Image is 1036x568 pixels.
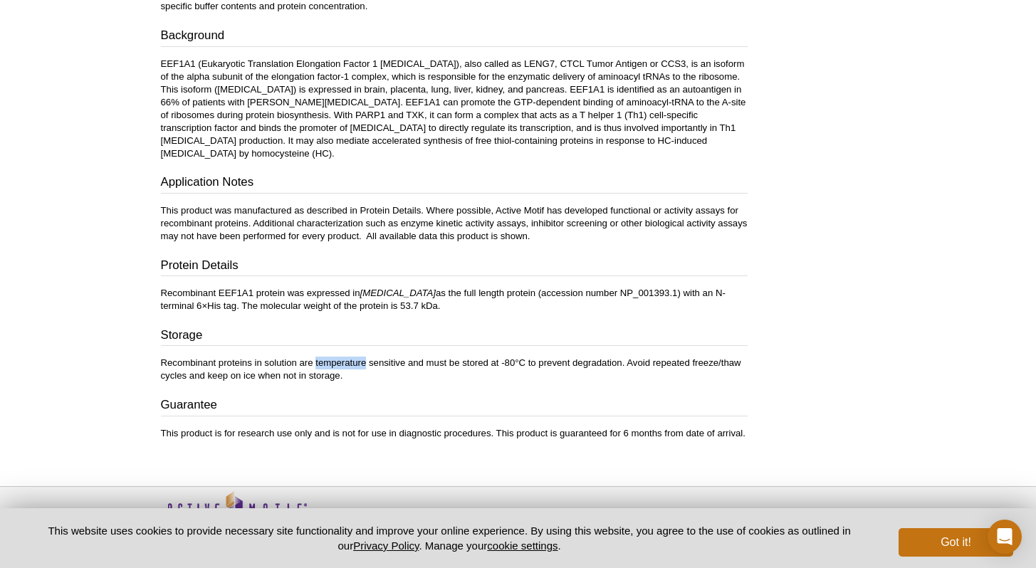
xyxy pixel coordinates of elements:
p: This product was manufactured as described in Protein Details. Where possible, Active Motif has d... [161,204,748,243]
p: EEF1A1 (Eukaryotic Translation Elongation Factor 1 [MEDICAL_DATA]), also called as LENG7, CTCL Tu... [161,58,748,160]
i: [MEDICAL_DATA] [360,288,436,298]
p: Recombinant EEF1A1 protein was expressed in as the full length protein (accession number NP_00139... [161,287,748,312]
h3: Storage [161,327,748,347]
p: This product is for research use only and is not for use in diagnostic procedures. This product i... [161,427,748,440]
a: Privacy Policy [353,540,419,552]
h3: Application Notes [161,174,748,194]
button: cookie settings [487,540,558,552]
h3: Guarantee [161,396,748,416]
h3: Background [161,27,748,47]
h3: Protein Details [161,257,748,277]
button: Got it! [899,528,1013,557]
img: Active Motif, [154,487,318,545]
p: This website uses cookies to provide necessary site functionality and improve your online experie... [23,523,876,553]
p: Recombinant proteins in solution are temperature sensitive and must be stored at -80°C to prevent... [161,357,748,382]
div: Open Intercom Messenger [988,520,1022,554]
